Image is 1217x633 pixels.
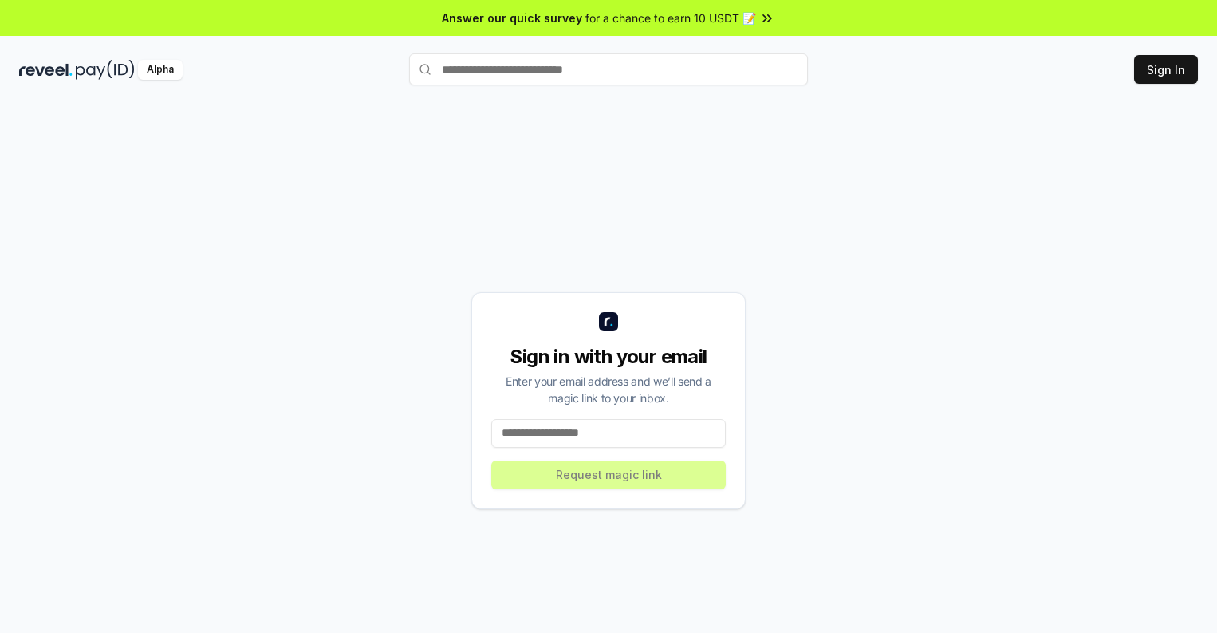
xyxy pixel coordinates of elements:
[599,312,618,331] img: logo_small
[19,60,73,80] img: reveel_dark
[491,344,726,370] div: Sign in with your email
[491,373,726,406] div: Enter your email address and we’ll send a magic link to your inbox.
[76,60,135,80] img: pay_id
[138,60,183,80] div: Alpha
[1134,55,1198,84] button: Sign In
[585,10,756,26] span: for a chance to earn 10 USDT 📝
[442,10,582,26] span: Answer our quick survey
